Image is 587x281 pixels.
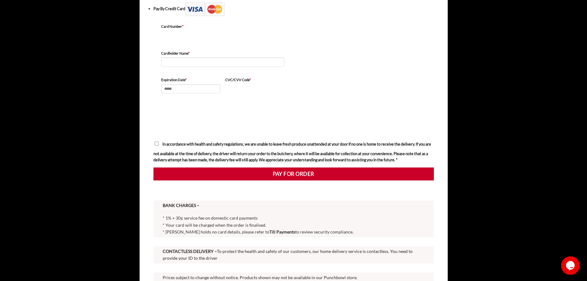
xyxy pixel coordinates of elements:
span: * [PERSON_NAME] holds no card details, please refer to to review security compliance. [163,229,353,234]
input: In accordance with health and safety regulations, we are unable to leave fresh produce unattended... [155,142,159,146]
img: Checkout [185,2,225,16]
abbr: required [188,51,190,55]
a: Till Payments [269,229,295,234]
iframe: chat widget [561,256,581,275]
abbr: required [182,24,184,28]
span: In accordance with health and safety regulations, we are unable to leave fresh produce unattended... [153,142,431,162]
button: Pay for order [153,167,434,180]
label: CVC/CVV Code [225,77,284,83]
abbr: required [250,78,251,82]
strong: BANK CHARGES – [163,203,199,208]
span: To protect the health and safety of our customers, our home delivery service is contactless. You ... [163,249,413,261]
span: * Your card will be charged when the order is finalised. [163,222,266,228]
label: Pay By Credit Card [153,6,225,11]
label: Card Number [161,24,284,29]
abbr: required [185,78,187,82]
span: Prices subject to change without notice. Products shown may not be available in our Punchbowl store. [163,275,357,280]
label: Cardholder Name [161,51,284,56]
span: * 1% + 30¢ service fee on domestic card payments [163,215,258,221]
label: Expiration Date [161,77,220,83]
strong: CONTACTLESS DELIVERY – [163,249,217,254]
